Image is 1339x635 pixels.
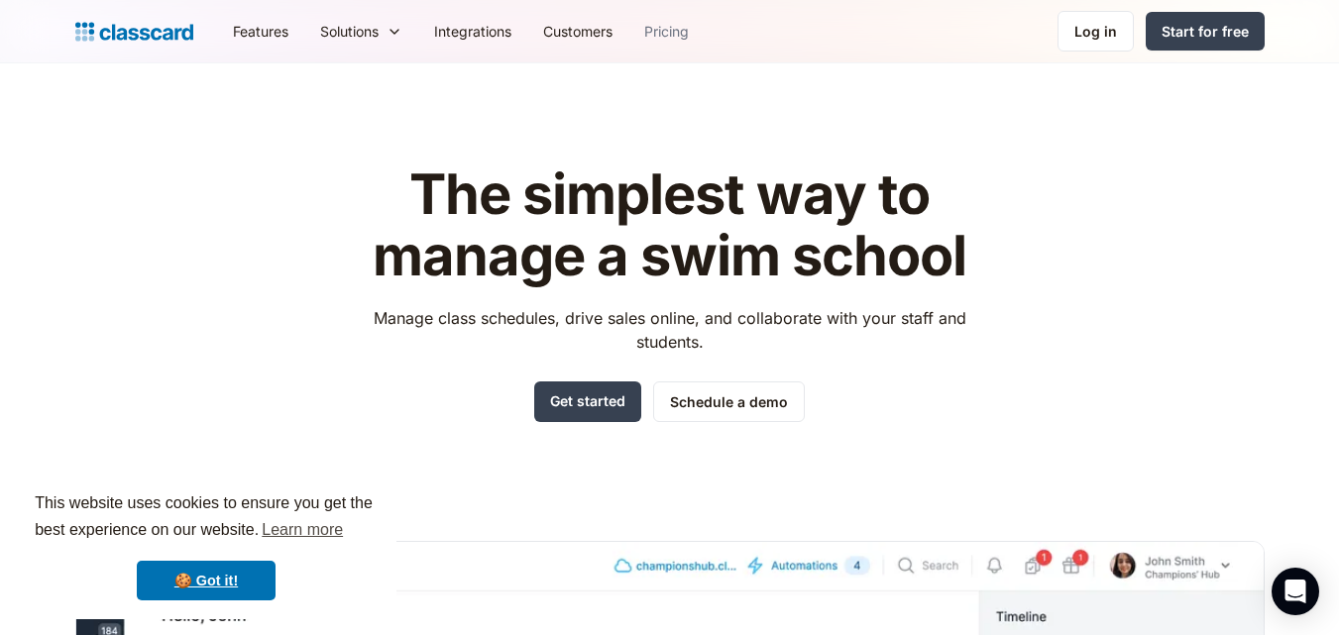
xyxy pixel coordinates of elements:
a: Schedule a demo [653,381,805,422]
div: Log in [1074,21,1117,42]
div: Start for free [1162,21,1249,42]
a: Features [217,9,304,53]
div: Solutions [320,21,379,42]
a: Log in [1058,11,1134,52]
span: This website uses cookies to ensure you get the best experience on our website. [35,491,378,545]
a: Logo [75,18,193,46]
a: Get started [534,381,641,422]
a: dismiss cookie message [137,561,276,600]
a: Customers [527,9,628,53]
a: Start for free [1146,12,1265,51]
h1: The simplest way to manage a swim school [355,164,984,286]
a: Integrations [418,9,527,53]
a: Pricing [628,9,705,53]
div: cookieconsent [16,473,396,619]
a: learn more about cookies [259,515,346,545]
p: Manage class schedules, drive sales online, and collaborate with your staff and students. [355,306,984,354]
div: Open Intercom Messenger [1272,568,1319,615]
div: Solutions [304,9,418,53]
